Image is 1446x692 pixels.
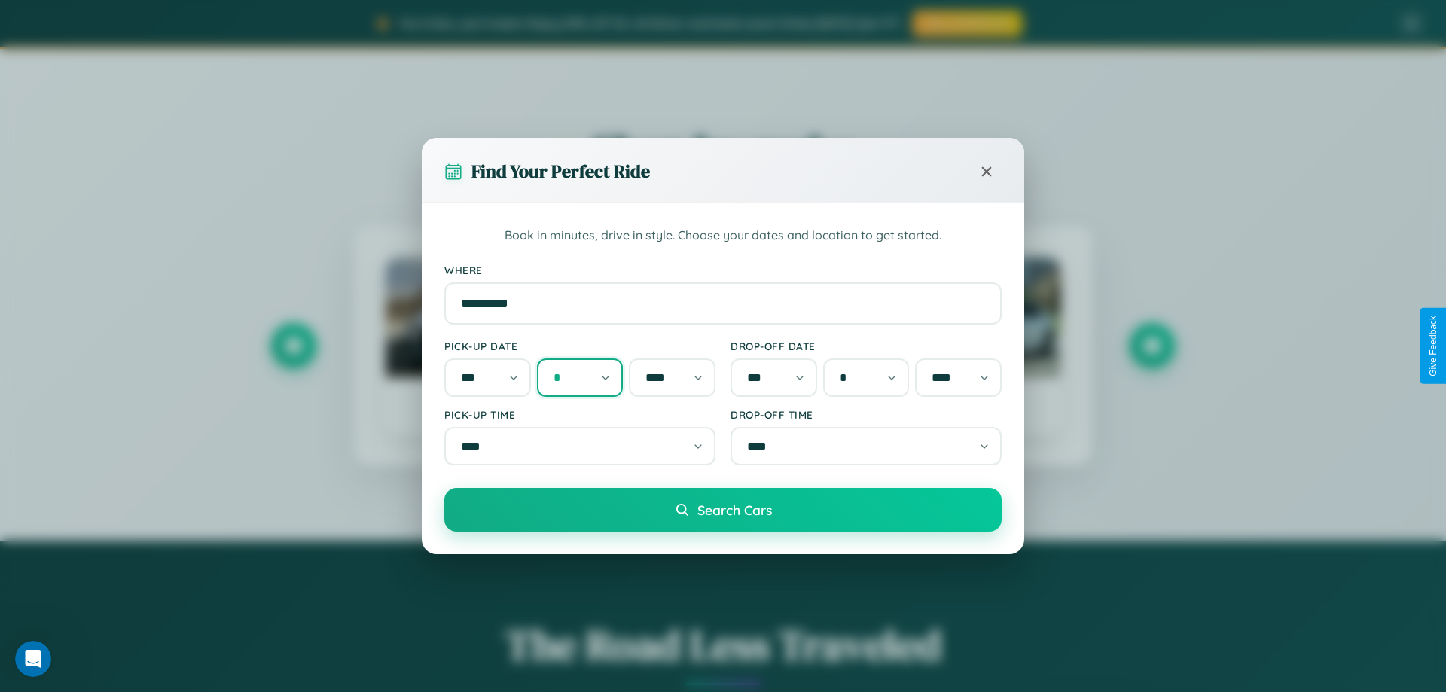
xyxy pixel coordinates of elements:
label: Where [444,264,1002,276]
h3: Find Your Perfect Ride [471,159,650,184]
label: Pick-up Time [444,408,715,421]
label: Pick-up Date [444,340,715,352]
label: Drop-off Date [731,340,1002,352]
span: Search Cars [697,501,772,518]
p: Book in minutes, drive in style. Choose your dates and location to get started. [444,226,1002,245]
label: Drop-off Time [731,408,1002,421]
button: Search Cars [444,488,1002,532]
